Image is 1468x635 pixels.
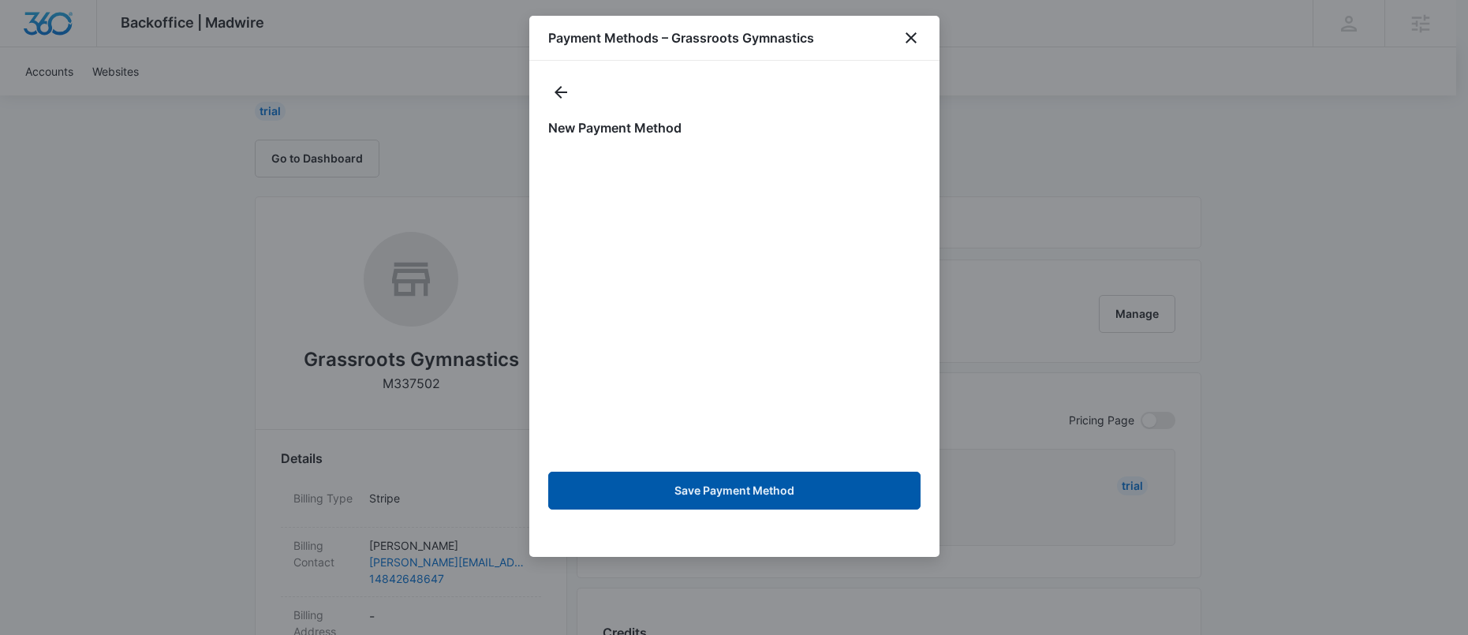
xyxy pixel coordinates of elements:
[548,80,573,105] button: actions.back
[548,118,921,137] h1: New Payment Method
[902,28,921,47] button: close
[548,28,814,47] h1: Payment Methods – Grassroots Gymnastics
[548,472,921,510] button: Save Payment Method
[545,150,924,459] iframe: Secure payment input frame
